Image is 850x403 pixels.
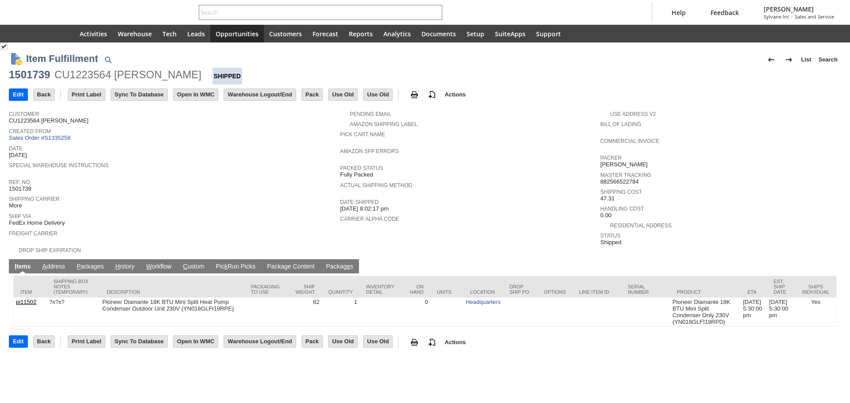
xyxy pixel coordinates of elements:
[100,298,244,326] td: Pioneer Diamante 18K BTU Mini Split Heat Pump Condenser Outdoor Unit 230V (YN018GLFI19RPE)
[74,25,112,42] a: Activities
[340,131,385,138] a: Pick Cart Name
[328,336,357,347] input: Use Old
[600,206,644,212] a: Handling Cost
[510,284,531,295] div: Drop Ship PO
[9,196,60,202] a: Shipping Carrier
[600,189,642,195] a: Shipping Cost
[441,91,469,98] a: Actions
[74,263,106,271] a: Packages
[427,337,437,348] img: add-record.svg
[111,89,167,100] input: Sync To Database
[26,51,98,66] h1: Item Fulfillment
[383,30,411,38] span: Analytics
[349,30,373,38] span: Reports
[37,28,48,39] svg: Shortcuts
[112,25,157,42] a: Warehouse
[795,13,834,20] span: Sales and Service
[536,30,561,38] span: Support
[9,89,27,100] input: Edit
[224,336,295,347] input: Warehouse Logout/End
[9,213,31,219] a: Ship Via
[54,68,201,82] div: CU1223564 [PERSON_NAME]
[421,30,456,38] span: Documents
[711,8,739,17] span: Feedback
[378,25,416,42] a: Analytics
[467,30,484,38] span: Setup
[183,263,187,270] span: C
[344,25,378,42] a: Reports
[9,117,89,124] span: CU1223564 [PERSON_NAME]
[9,230,58,237] a: Freight Carrier
[791,13,793,20] span: -
[288,298,321,326] td: 82
[162,30,177,38] span: Tech
[328,89,357,100] input: Use Old
[610,111,656,117] a: Use Address V2
[610,223,672,229] a: Residential Address
[251,284,281,295] div: Packaging to Use
[416,25,461,42] a: Documents
[441,339,469,345] a: Actions
[747,289,760,295] div: ETA
[600,172,651,178] a: Master Tracking
[766,54,777,65] img: Previous
[628,284,664,295] div: Serial Number
[363,336,392,347] input: Use Old
[9,179,31,185] a: Ref. No.
[802,284,830,295] div: Ships Individual
[313,30,338,38] span: Forecast
[795,298,836,326] td: Yes
[265,263,317,271] a: Package Content
[495,30,525,38] span: SuiteApps
[402,298,430,326] td: 0
[366,284,396,295] div: Inventory Detail
[34,336,54,347] input: Back
[531,25,566,42] a: Support
[9,128,51,134] a: Created From
[12,263,33,271] a: Items
[34,89,54,100] input: Back
[157,25,182,42] a: Tech
[77,263,81,270] span: P
[544,289,566,295] div: Options
[103,54,113,65] img: Quick Find
[825,261,836,272] a: Unrolled view on
[144,263,174,271] a: Workflow
[68,336,105,347] input: Print Label
[115,263,120,270] span: H
[430,7,440,18] svg: Search
[350,121,417,127] a: Amazon Shipping Label
[224,89,295,100] input: Warehouse Logout/End
[284,263,288,270] span: g
[16,299,36,305] a: pi11502
[340,199,379,205] a: Date Shipped
[764,13,789,20] span: Sylvane Inc
[470,289,496,295] div: Location
[32,25,53,42] div: Shortcuts
[302,89,322,100] input: Pack
[466,299,501,305] a: Headquarters
[9,134,73,141] a: Sales Order #S1335258
[302,336,322,347] input: Pack
[187,30,205,38] span: Leads
[294,284,315,295] div: Ship Weight
[42,263,46,270] span: A
[19,247,81,253] a: Drop Ship Expiration
[340,205,389,212] span: [DATE] 8:02:17 pm
[490,25,531,42] a: SuiteApps
[328,289,353,295] div: Quantity
[20,289,40,295] div: Item
[600,239,622,246] span: Shipped
[9,162,108,169] a: Special Warehouse Instructions
[54,279,93,295] div: Shipping Box Notes (Temporary)
[340,182,412,188] a: Actual Shipping Method
[9,219,65,226] span: FedEx Home Delivery
[53,25,74,42] a: Home
[798,53,815,67] a: List
[9,68,50,82] div: 1501739
[212,68,242,84] div: Shipped
[321,298,359,326] td: 1
[174,89,218,100] input: Open In WMC
[741,298,767,326] td: [DATE] 5:30:00 pm
[58,28,69,39] svg: Home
